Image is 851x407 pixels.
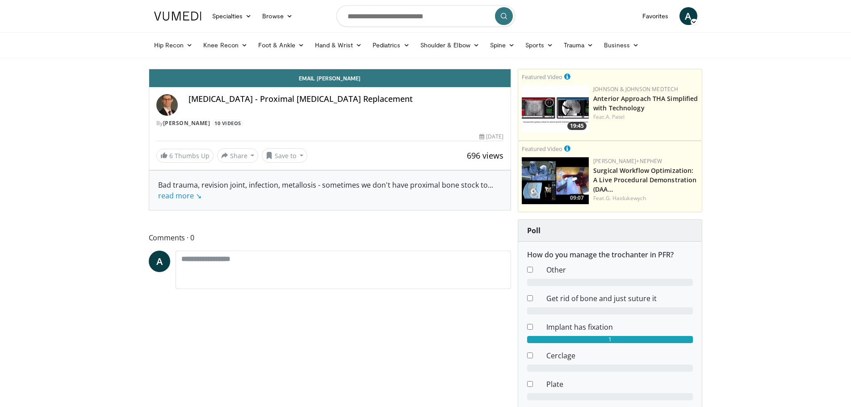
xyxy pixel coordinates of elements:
a: Johnson & Johnson MedTech [593,85,678,93]
a: Sports [520,36,558,54]
small: Featured Video [522,145,562,153]
input: Search topics, interventions [336,5,515,27]
a: Hand & Wrist [310,36,367,54]
a: Surgical Workflow Optimization: A Live Procedural Demonstration (DAA… [593,166,696,193]
button: Share [217,148,259,163]
img: 06bb1c17-1231-4454-8f12-6191b0b3b81a.150x105_q85_crop-smart_upscale.jpg [522,85,589,132]
div: Feat. [593,113,698,121]
span: Comments 0 [149,232,511,243]
div: [DATE] [479,133,503,141]
a: A [149,251,170,272]
a: A. Patel [606,113,625,121]
h6: How do you manage the trochanter in PFR? [527,251,693,259]
dd: Other [540,264,700,275]
h4: [MEDICAL_DATA] - Proximal [MEDICAL_DATA] Replacement [189,94,504,104]
a: Hip Recon [149,36,198,54]
span: 6 [169,151,173,160]
a: Pediatrics [367,36,415,54]
a: 10 Videos [212,119,244,127]
span: 696 views [467,150,503,161]
a: G. Haidukewych [606,194,646,202]
a: Browse [257,7,298,25]
img: bcfc90b5-8c69-4b20-afee-af4c0acaf118.150x105_q85_crop-smart_upscale.jpg [522,157,589,204]
dd: Cerclage [540,350,700,361]
strong: Poll [527,226,541,235]
dd: Implant has fixation [540,322,700,332]
dd: Plate [540,379,700,390]
img: VuMedi Logo [154,12,201,21]
small: Featured Video [522,73,562,81]
a: Spine [485,36,520,54]
a: 6 Thumbs Up [156,149,214,163]
a: Email [PERSON_NAME] [149,69,511,87]
a: Business [599,36,644,54]
a: 19:45 [522,85,589,132]
a: [PERSON_NAME]+Nephew [593,157,662,165]
a: A [679,7,697,25]
div: 1 [527,336,693,343]
a: read more ↘ [158,191,201,201]
button: Save to [262,148,307,163]
div: Feat. [593,194,698,202]
dd: Get rid of bone and just suture it [540,293,700,304]
a: Trauma [558,36,599,54]
div: By [156,119,504,127]
span: 19:45 [567,122,587,130]
a: Foot & Ankle [253,36,310,54]
a: 09:07 [522,157,589,204]
div: Bad trauma, revision joint, infection, metallosis - sometimes we don't have proximal bone stock to [158,180,502,201]
a: Favorites [637,7,674,25]
a: Knee Recon [198,36,253,54]
span: 09:07 [567,194,587,202]
a: Specialties [207,7,257,25]
a: [PERSON_NAME] [163,119,210,127]
img: Avatar [156,94,178,116]
a: Anterior Approach THA Simplified with Technology [593,94,698,112]
a: Shoulder & Elbow [415,36,485,54]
